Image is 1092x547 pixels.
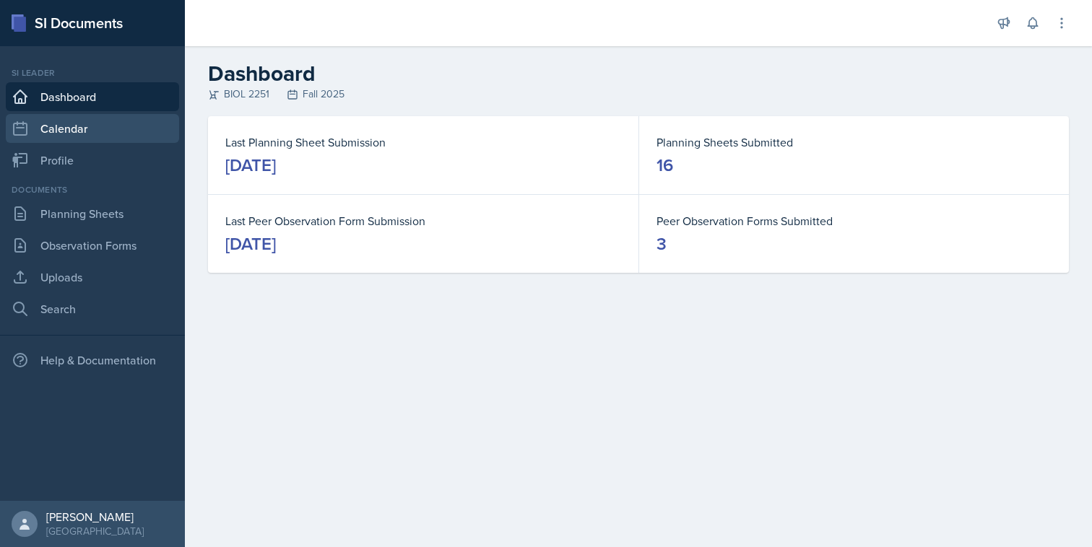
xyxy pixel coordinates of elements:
h2: Dashboard [208,61,1069,87]
a: Planning Sheets [6,199,179,228]
a: Search [6,294,179,323]
div: BIOL 2251 Fall 2025 [208,87,1069,102]
div: Help & Documentation [6,346,179,375]
a: Uploads [6,263,179,292]
div: 3 [656,232,667,255]
div: 16 [656,154,673,177]
a: Calendar [6,114,179,143]
div: [DATE] [225,154,276,177]
dt: Last Peer Observation Form Submission [225,212,621,229]
div: Si leader [6,66,179,79]
div: [DATE] [225,232,276,255]
div: [PERSON_NAME] [46,509,144,524]
a: Dashboard [6,82,179,111]
div: [GEOGRAPHIC_DATA] [46,524,144,538]
dt: Last Planning Sheet Submission [225,134,621,151]
a: Observation Forms [6,231,179,260]
div: Documents [6,183,179,196]
a: Profile [6,146,179,175]
dt: Planning Sheets Submitted [656,134,1052,151]
dt: Peer Observation Forms Submitted [656,212,1052,229]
